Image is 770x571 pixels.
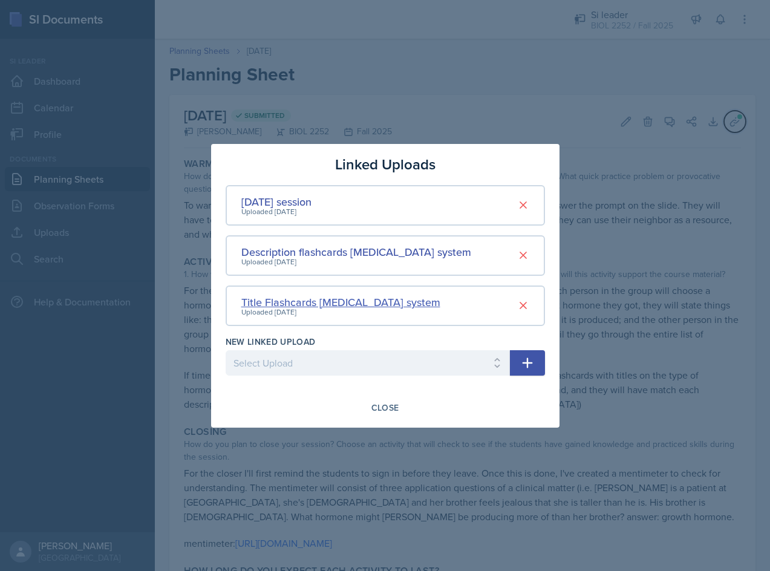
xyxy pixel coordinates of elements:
button: Close [364,397,407,418]
h3: Linked Uploads [335,154,436,175]
label: New Linked Upload [226,336,316,348]
div: Uploaded [DATE] [241,307,440,318]
div: Uploaded [DATE] [241,206,312,217]
div: Description flashcards [MEDICAL_DATA] system [241,244,471,260]
div: [DATE] session [241,194,312,210]
div: Uploaded [DATE] [241,256,471,267]
div: Title Flashcards [MEDICAL_DATA] system [241,294,440,310]
div: Close [371,403,399,413]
